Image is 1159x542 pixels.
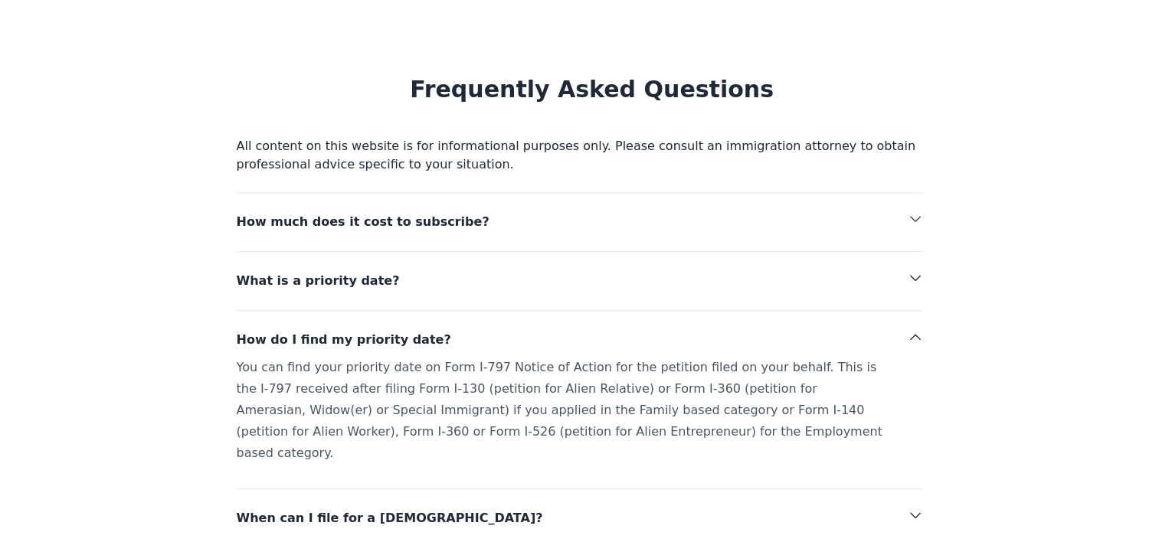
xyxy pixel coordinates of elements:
span: When can I file for a [DEMOGRAPHIC_DATA]? [237,508,809,529]
span: What is a priority date? [237,270,809,292]
span: How do I find my priority date? [237,329,809,351]
h2: Frequently Asked Questions [163,76,997,106]
span: How much does it cost to subscribe? [237,211,809,233]
button: What is a priority date? [237,252,923,292]
button: How do I find my priority date? [237,311,923,351]
button: How much does it cost to subscribe? [237,193,923,233]
button: When can I file for a [DEMOGRAPHIC_DATA]? [237,489,923,529]
p: All content on this website is for informational purposes only. Please consult an immigration att... [237,137,923,174]
div: You can find your priority date on Form I-797 Notice of Action for the petition filed on your beh... [237,357,923,470]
